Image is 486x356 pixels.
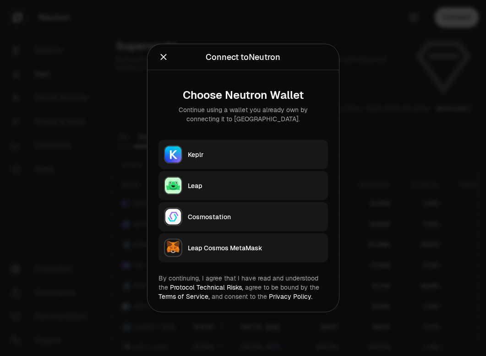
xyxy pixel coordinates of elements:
[166,105,321,124] div: Continue using a wallet you already own by connecting it to [GEOGRAPHIC_DATA].
[269,292,312,301] a: Privacy Policy.
[166,89,321,102] div: Choose Neutron Wallet
[158,202,328,232] button: CosmostationCosmostation
[158,274,328,301] div: By continuing, I agree that I have read and understood the agree to be bound by the and consent t...
[188,150,322,159] div: Keplr
[165,209,181,225] img: Cosmostation
[158,233,328,263] button: Leap Cosmos MetaMaskLeap Cosmos MetaMask
[165,240,181,256] img: Leap Cosmos MetaMask
[170,283,243,291] a: Protocol Technical Risks,
[188,212,322,221] div: Cosmostation
[158,292,210,301] a: Terms of Service,
[158,51,169,64] button: Close
[165,146,181,163] img: Keplr
[158,171,328,200] button: LeapLeap
[188,181,322,190] div: Leap
[165,178,181,194] img: Leap
[188,243,322,253] div: Leap Cosmos MetaMask
[158,140,328,169] button: KeplrKeplr
[206,51,280,64] div: Connect to Neutron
